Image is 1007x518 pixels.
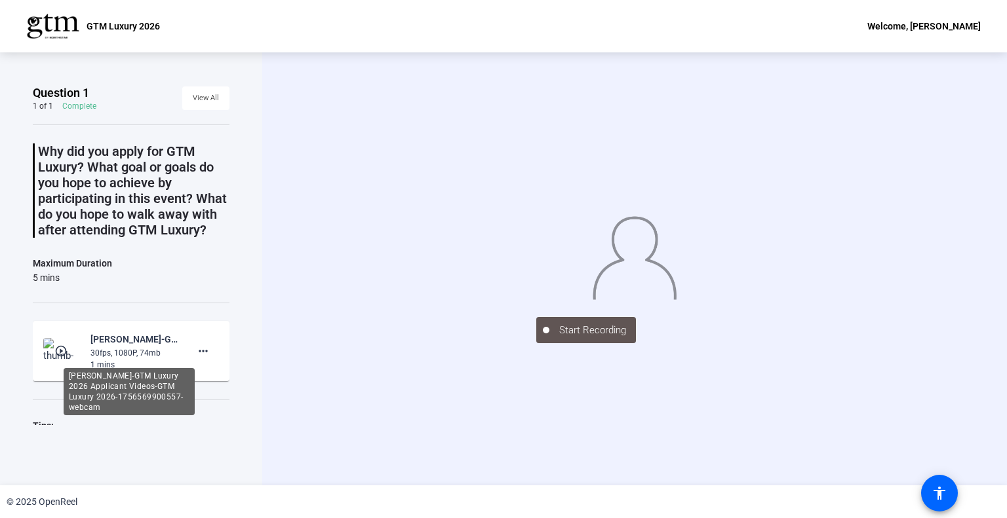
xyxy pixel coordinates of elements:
[932,485,947,501] mat-icon: accessibility
[33,418,229,434] div: Tips:
[62,101,96,111] div: Complete
[33,255,112,271] div: Maximum Duration
[7,495,77,509] div: © 2025 OpenReel
[90,359,178,371] div: 1 mins
[90,331,178,347] div: [PERSON_NAME]-GTM Luxury 2026 Applicant Videos-GTM Luxury 2026-1756569900557-webcam
[867,18,981,34] div: Welcome, [PERSON_NAME]
[195,343,211,359] mat-icon: more_horiz
[38,143,229,238] p: Why did you apply for GTM Luxury? What goal or goals do you hope to achieve by participating in t...
[182,86,229,110] button: View All
[33,271,112,284] div: 5 mins
[90,347,178,359] div: 30fps, 1080P, 74mb
[549,323,636,338] span: Start Recording
[64,368,195,415] div: [PERSON_NAME]-GTM Luxury 2026 Applicant Videos-GTM Luxury 2026-1756569900557-webcam
[536,317,636,343] button: Start Recording
[33,85,89,101] span: Question 1
[87,18,160,34] p: GTM Luxury 2026
[54,344,70,358] mat-icon: play_circle_outline
[592,211,677,299] img: overlay
[43,338,82,364] img: thumb-nail
[33,101,53,111] div: 1 of 1
[26,13,80,39] img: OpenReel logo
[193,88,219,108] span: View All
